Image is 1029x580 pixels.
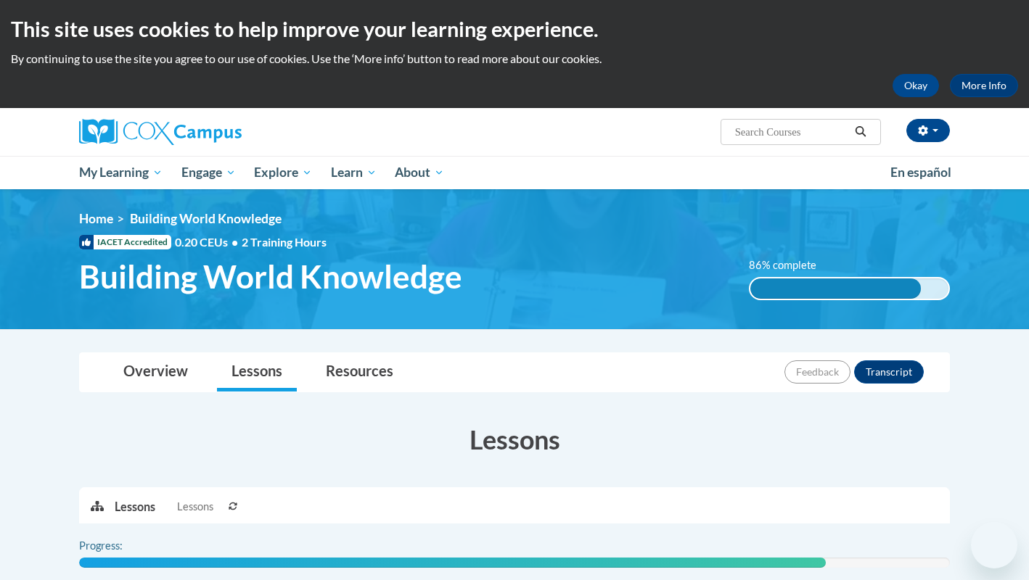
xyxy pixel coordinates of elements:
span: Building World Knowledge [130,211,282,226]
a: Explore [245,156,321,189]
button: Feedback [784,360,850,384]
span: 0.20 CEUs [175,234,242,250]
a: Learn [321,156,386,189]
span: Learn [331,164,377,181]
h2: This site uses cookies to help improve your learning experience. [11,14,1018,43]
a: Cox Campus [79,119,355,145]
span: Lessons [177,499,213,515]
div: Main menu [57,156,972,189]
a: Overview [109,353,202,391]
p: Lessons [115,499,155,515]
span: • [231,235,238,249]
label: 86% complete [749,257,832,273]
p: By continuing to use the site you agree to our use of cookies. Use the ‘More info’ button to read... [11,51,1018,67]
img: Cox Campus [79,119,242,145]
iframe: Button to launch messaging window [971,522,1017,568]
span: Building World Knowledge [79,257,462,296]
a: About [386,156,454,189]
button: Transcript [854,360,924,384]
span: 2 Training Hours [242,235,327,249]
button: Search [850,123,872,141]
a: My Learning [70,156,172,189]
a: En español [881,157,961,188]
span: Explore [254,164,312,181]
a: Home [79,211,113,226]
a: More Info [950,74,1018,97]
div: 86% complete [750,278,921,299]
span: About [395,164,444,181]
span: IACET Accredited [79,235,171,249]
label: Progress: [79,538,163,554]
a: Lessons [217,353,297,391]
button: Okay [893,74,939,97]
a: Resources [311,353,408,391]
input: Search Courses [734,123,850,141]
h3: Lessons [79,421,950,457]
span: My Learning [79,164,163,181]
span: Engage [181,164,236,181]
a: Engage [172,156,245,189]
button: Account Settings [906,119,950,142]
span: En español [890,165,951,180]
